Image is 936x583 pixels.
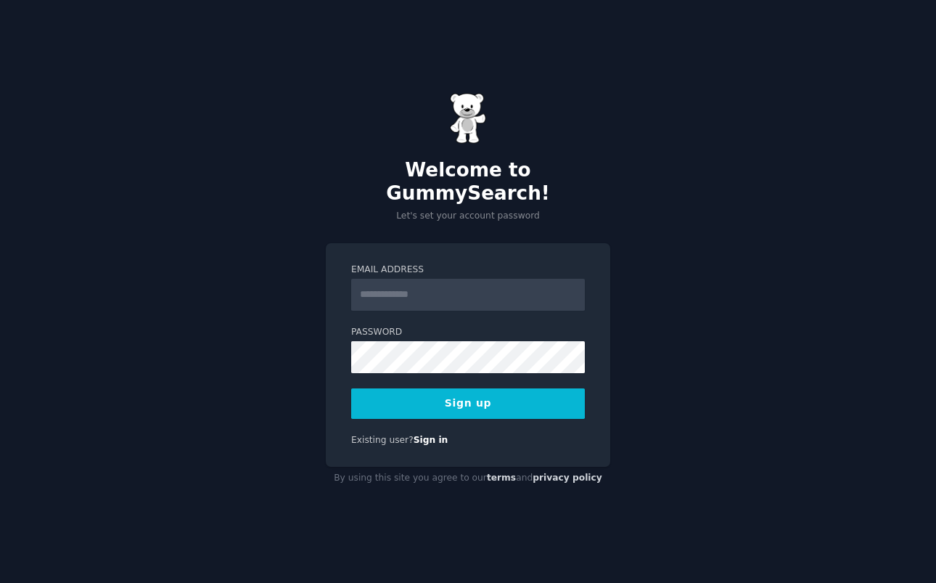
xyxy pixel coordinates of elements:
a: privacy policy [533,473,602,483]
span: Existing user? [351,435,414,445]
h2: Welcome to GummySearch! [326,159,610,205]
label: Password [351,326,585,339]
a: terms [487,473,516,483]
label: Email Address [351,264,585,277]
a: Sign in [414,435,448,445]
img: Gummy Bear [450,93,486,144]
button: Sign up [351,388,585,419]
div: By using this site you agree to our and [326,467,610,490]
p: Let's set your account password [326,210,610,223]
